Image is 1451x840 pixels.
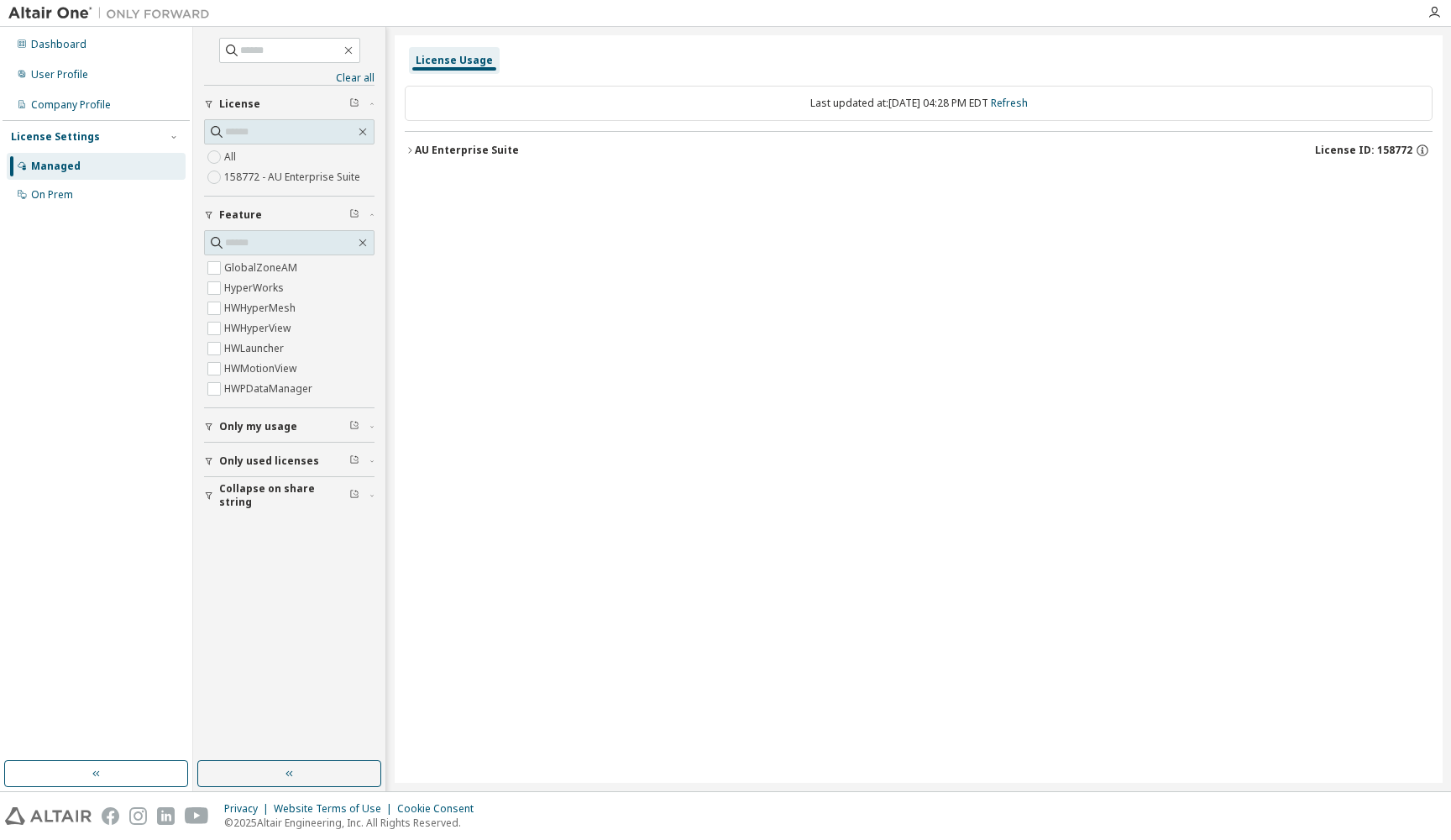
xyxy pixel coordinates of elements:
[224,339,287,359] label: HWLauncher
[219,420,297,433] span: Only my usage
[405,132,1433,169] button: AU Enterprise SuiteLicense ID: 158772
[224,258,301,278] label: GlobalZoneAM
[224,298,299,318] label: HWHyperMesh
[204,86,375,123] button: License
[224,147,239,167] label: All
[224,816,484,830] p: © 2025 Altair Engineering, Inc. All Rights Reserved.
[204,443,375,480] button: Only used licenses
[349,454,359,468] span: Clear filter
[204,408,375,445] button: Only my usage
[349,489,359,502] span: Clear filter
[219,97,260,111] span: License
[204,197,375,234] button: Feature
[224,318,294,339] label: HWHyperView
[219,208,262,222] span: Feature
[102,807,119,825] img: facebook.svg
[219,454,319,468] span: Only used licenses
[349,208,359,222] span: Clear filter
[204,71,375,85] a: Clear all
[31,98,111,112] div: Company Profile
[416,54,493,67] div: License Usage
[224,167,364,187] label: 158772 - AU Enterprise Suite
[5,807,92,825] img: altair_logo.svg
[11,130,100,144] div: License Settings
[31,160,81,173] div: Managed
[31,38,86,51] div: Dashboard
[129,807,147,825] img: instagram.svg
[185,807,209,825] img: youtube.svg
[405,86,1433,121] div: Last updated at: [DATE] 04:28 PM EDT
[157,807,175,825] img: linkedin.svg
[31,68,88,81] div: User Profile
[204,477,375,514] button: Collapse on share string
[224,802,274,816] div: Privacy
[8,5,218,22] img: Altair One
[224,359,300,379] label: HWMotionView
[349,97,359,111] span: Clear filter
[415,144,519,157] div: AU Enterprise Suite
[349,420,359,433] span: Clear filter
[991,96,1028,110] a: Refresh
[397,802,484,816] div: Cookie Consent
[1315,144,1412,157] span: License ID: 158772
[274,802,397,816] div: Website Terms of Use
[224,278,287,298] label: HyperWorks
[31,188,73,202] div: On Prem
[219,482,349,509] span: Collapse on share string
[224,379,316,399] label: HWPDataManager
